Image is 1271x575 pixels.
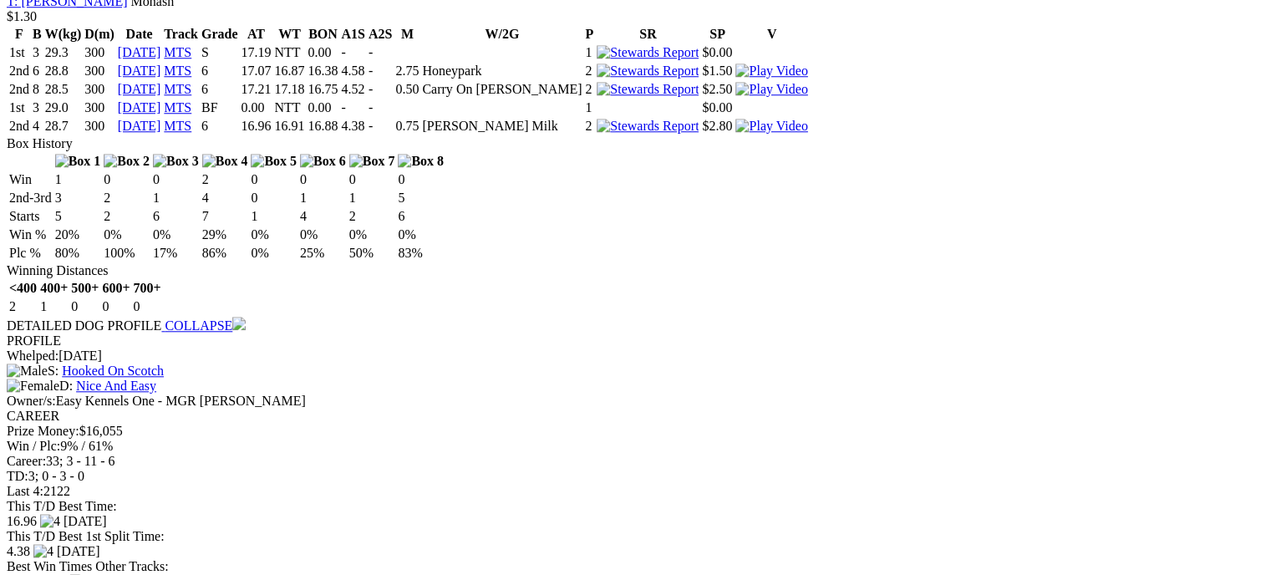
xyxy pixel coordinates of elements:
a: MTS [164,82,191,96]
td: 1 [299,190,347,206]
td: 2 [201,171,249,188]
td: 2 [584,81,594,98]
td: 1 [54,171,102,188]
img: Play Video [735,64,807,79]
td: 4 [201,190,249,206]
td: BF [201,99,239,116]
th: 400+ [39,280,69,297]
a: View replay [735,119,807,133]
td: Win [8,171,53,188]
td: 3 [32,44,43,61]
div: 2122 [7,484,1264,499]
td: 0% [299,226,347,243]
td: - [368,99,393,116]
th: D(m) [84,26,115,43]
div: 33; 3 - 11 - 6 [7,454,1264,469]
td: 83% [397,245,445,262]
td: 4.38 [340,118,365,135]
td: 86% [201,245,249,262]
a: MTS [164,100,191,114]
span: Best Win Times Other Tracks: [7,559,169,573]
td: $0.00 [701,99,733,116]
a: View replay [735,82,807,96]
td: 2 [584,118,594,135]
td: 17.21 [240,81,272,98]
span: Win / Plc: [7,439,60,453]
td: 16.88 [307,118,338,135]
td: Win % [8,226,53,243]
th: WT [273,26,305,43]
span: Last 4: [7,484,43,498]
td: 1 [152,190,200,206]
td: 0% [397,226,445,243]
img: Stewards Report [597,119,699,134]
img: Box 1 [55,154,101,169]
th: P [584,26,594,43]
span: This T/D Best Time: [7,499,117,513]
td: 2nd [8,81,30,98]
a: MTS [164,64,191,78]
td: 80% [54,245,102,262]
td: 6 [397,208,445,225]
img: Box 5 [251,154,297,169]
td: - [368,44,393,61]
td: 0.50 [394,81,419,98]
a: [DATE] [118,64,161,78]
img: Box 8 [398,154,444,169]
td: 17.19 [240,44,272,61]
td: 0 [348,171,396,188]
img: Stewards Report [597,64,699,79]
td: 6 [201,118,239,135]
td: 2nd-3rd [8,190,53,206]
span: S: [7,364,58,378]
td: 5 [397,190,445,206]
td: [PERSON_NAME] Milk [421,118,582,135]
td: - [368,81,393,98]
a: Hooked On Scotch [62,364,164,378]
div: 9% / 61% [7,439,1264,454]
td: $1.50 [701,63,733,79]
th: Track [163,26,199,43]
td: 2 [103,208,150,225]
td: 4 [299,208,347,225]
span: [DATE] [57,544,100,558]
td: 0.00 [307,99,338,116]
td: - [340,99,365,116]
td: 0 [152,171,200,188]
td: 1 [584,44,594,61]
span: TD: [7,469,28,483]
td: 2nd [8,118,30,135]
td: 2 [348,208,396,225]
td: 6 [32,63,43,79]
td: 29.0 [44,99,83,116]
span: $1.30 [7,9,37,23]
td: 0.75 [394,118,419,135]
a: [DATE] [118,45,161,59]
a: COLLAPSE [161,318,246,333]
th: 500+ [70,280,99,297]
td: S [201,44,239,61]
td: 0.00 [240,99,272,116]
a: MTS [164,45,191,59]
td: 2.75 [394,63,419,79]
td: 4.58 [340,63,365,79]
td: Carry On [PERSON_NAME] [421,81,582,98]
a: [DATE] [118,82,161,96]
td: 100% [103,245,150,262]
td: 0.00 [307,44,338,61]
td: NTT [273,44,305,61]
td: $2.50 [701,81,733,98]
th: SP [701,26,733,43]
img: 4 [33,544,53,559]
td: 0 [103,171,150,188]
td: 25% [299,245,347,262]
th: A1S [340,26,365,43]
td: 0 [250,171,297,188]
td: 0 [299,171,347,188]
td: 300 [84,81,115,98]
td: 0 [397,171,445,188]
td: 28.7 [44,118,83,135]
td: - [368,118,393,135]
td: Starts [8,208,53,225]
a: View replay [735,64,807,78]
